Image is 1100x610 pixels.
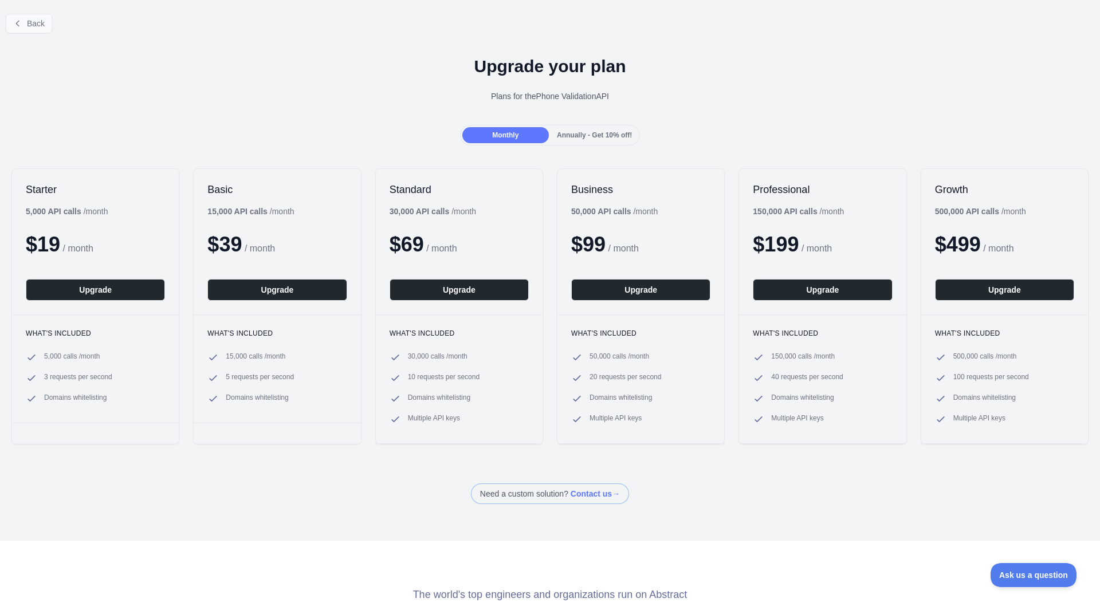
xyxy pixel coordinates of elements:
span: $ 199 [753,233,799,256]
b: 50,000 API calls [571,207,631,216]
h2: Standard [390,183,529,196]
span: $ 99 [571,233,606,256]
div: / month [390,206,476,217]
div: / month [571,206,658,217]
iframe: Toggle Customer Support [991,563,1077,587]
h2: Professional [753,183,892,196]
b: 30,000 API calls [390,207,450,216]
b: 150,000 API calls [753,207,817,216]
h2: Business [571,183,710,196]
div: / month [753,206,844,217]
